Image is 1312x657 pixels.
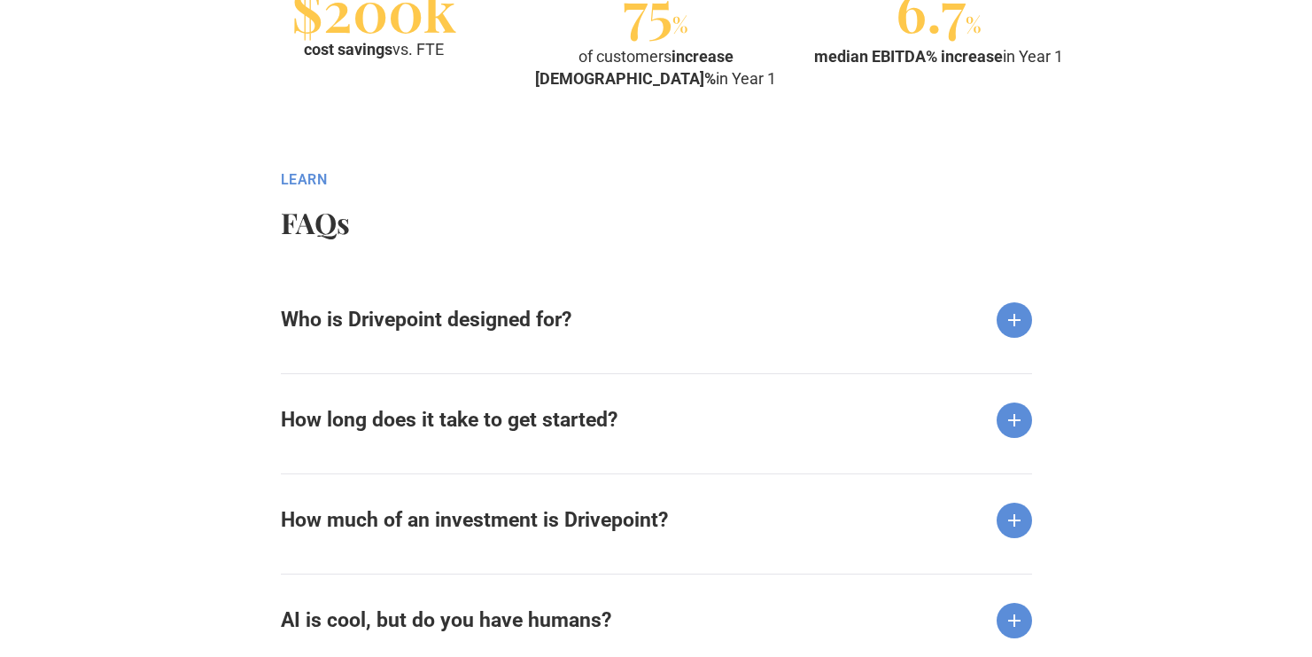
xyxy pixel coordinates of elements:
[535,47,734,88] strong: increase [DEMOGRAPHIC_DATA]%
[966,10,982,38] span: %
[281,508,668,532] strong: How much of an investment is Drivepoint?
[672,10,688,38] span: %
[281,207,961,239] h2: FAQs
[993,451,1312,657] iframe: Chat Widget
[281,171,961,189] div: Learn
[304,40,392,59] strong: cost savings
[814,45,1063,67] div: in Year 1
[304,38,444,60] div: vs. FTE
[814,47,1003,66] strong: median EBITDA% increase
[281,308,571,332] strong: Who is Drivepoint designed for?
[281,608,611,632] strong: AI is cool, but do you have humans?
[522,45,790,90] div: of customers in Year 1
[281,408,617,432] strong: How long does it take to get started?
